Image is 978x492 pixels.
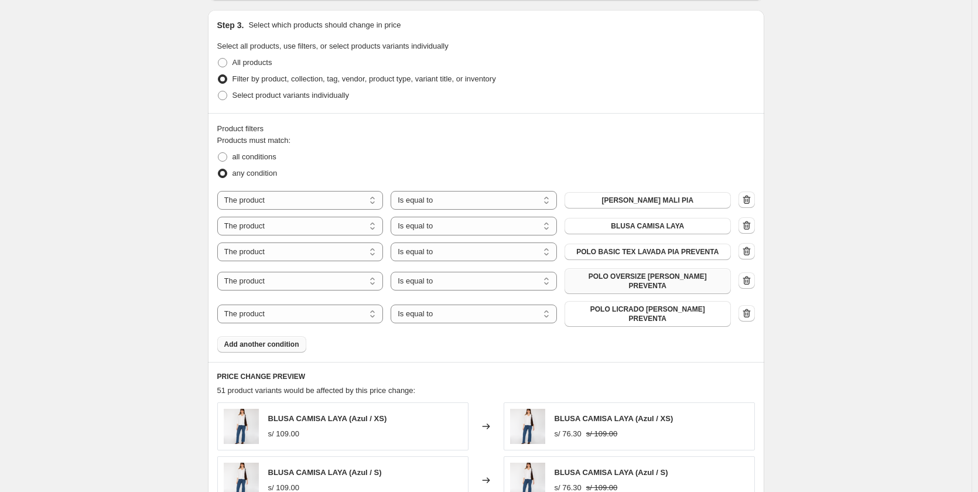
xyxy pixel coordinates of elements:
strike: s/ 109.00 [586,428,618,440]
span: BLUSA CAMISA LAYA (Azul / XS) [555,414,673,423]
p: Select which products should change in price [248,19,401,31]
span: Filter by product, collection, tag, vendor, product type, variant title, or inventory [232,74,496,83]
span: POLO BASIC TEX LAVADA PIA PREVENTA [576,247,719,257]
button: Add another condition [217,336,306,353]
span: BLUSA CAMISA LAYA (Azul / S) [268,468,382,477]
span: All products [232,58,272,67]
span: POLO LICRADO [PERSON_NAME] PREVENTA [572,305,724,323]
h6: PRICE CHANGE PREVIEW [217,372,755,381]
span: [PERSON_NAME] MALI PIA [601,196,693,205]
span: Select all products, use filters, or select products variants individually [217,42,449,50]
div: Product filters [217,123,755,135]
span: all conditions [232,152,276,161]
button: POLO LICRADO TINA PREVENTA [565,301,731,327]
button: BLUSA CAMISA LAYA [565,218,731,234]
div: s/ 109.00 [268,428,300,440]
img: 9.1_053e3dcb-5c2d-4f61-9038-520c2eb8acc7_80x.png [510,409,545,444]
button: CAMISA RAYAS MALI PIA [565,192,731,209]
span: Products must match: [217,136,291,145]
span: POLO OVERSIZE [PERSON_NAME] PREVENTA [572,272,724,291]
span: 51 product variants would be affected by this price change: [217,386,416,395]
div: s/ 76.30 [555,428,582,440]
span: BLUSA CAMISA LAYA (Azul / S) [555,468,668,477]
span: any condition [232,169,278,177]
span: Select product variants individually [232,91,349,100]
span: BLUSA CAMISA LAYA (Azul / XS) [268,414,387,423]
span: BLUSA CAMISA LAYA [611,221,684,231]
button: POLO OVERSIZE LAVADO TEX PREVENTA [565,268,731,294]
button: POLO BASIC TEX LAVADA PIA PREVENTA [565,244,731,260]
h2: Step 3. [217,19,244,31]
span: Add another condition [224,340,299,349]
img: 9.1_053e3dcb-5c2d-4f61-9038-520c2eb8acc7_80x.png [224,409,259,444]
